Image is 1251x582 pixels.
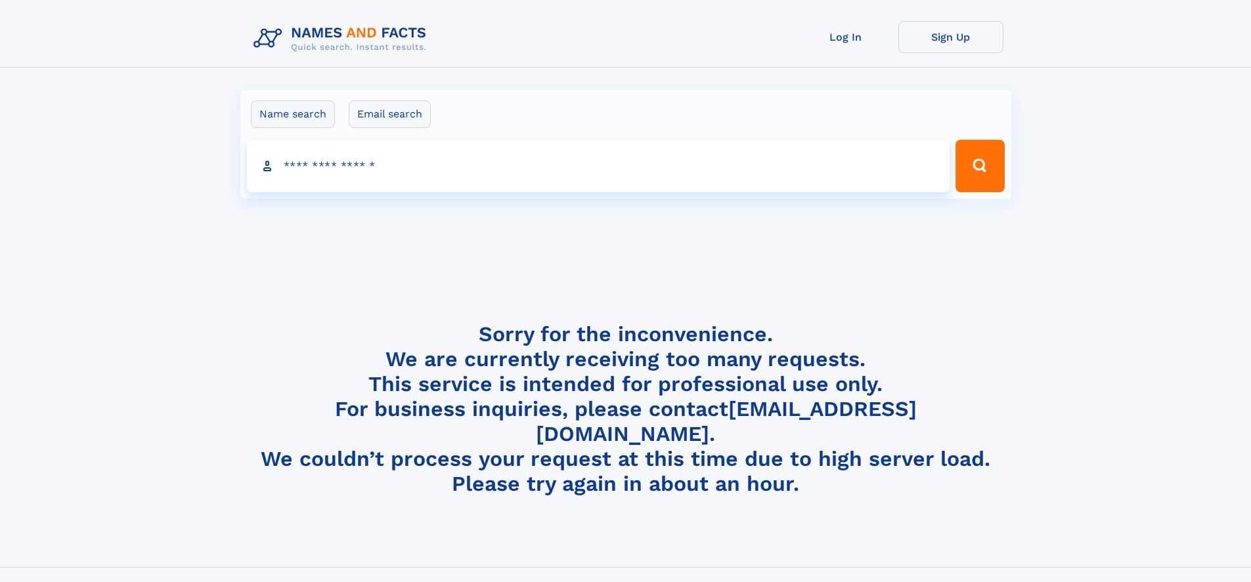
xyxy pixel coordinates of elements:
[793,21,898,53] a: Log In
[349,100,431,128] label: Email search
[248,21,437,56] img: Logo Names and Facts
[251,100,335,128] label: Name search
[536,396,917,446] a: [EMAIL_ADDRESS][DOMAIN_NAME]
[248,322,1003,497] h4: Sorry for the inconvenience. We are currently receiving too many requests. This service is intend...
[955,140,1004,192] button: Search Button
[247,140,950,192] input: search input
[898,21,1003,53] a: Sign Up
